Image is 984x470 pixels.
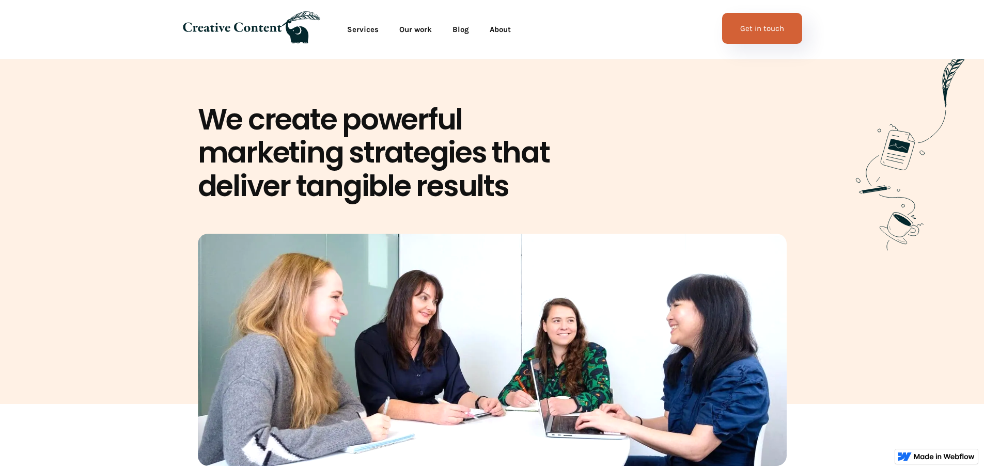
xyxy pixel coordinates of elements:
img: Made in Webflow [914,453,975,460]
a: Services [337,19,389,40]
a: home [182,11,320,47]
h1: We create powerful marketing strategies that deliver tangible results [198,103,570,203]
a: Our work [389,19,442,40]
img: An image of four women from Creative Content working on a marketing project [198,234,787,466]
img: An illustration of marketing and coffee that links you down the page [855,50,984,251]
a: About [479,19,521,40]
a: Blog [442,19,479,40]
a: Get in touch [722,13,802,44]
